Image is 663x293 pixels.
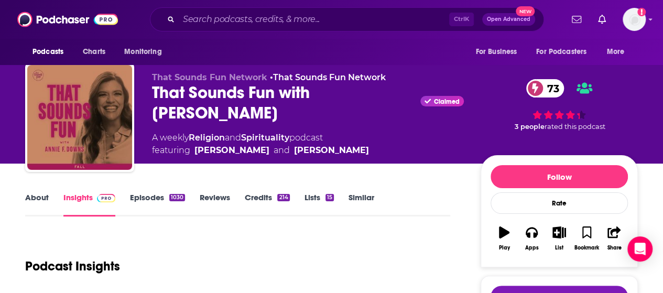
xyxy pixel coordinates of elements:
span: 3 people [515,123,545,131]
div: Search podcasts, credits, & more... [150,7,544,31]
a: Spirituality [241,133,289,143]
a: Religion [189,133,225,143]
a: InsightsPodchaser Pro [63,192,115,216]
button: List [546,220,573,257]
img: Podchaser - Follow, Share and Rate Podcasts [17,9,118,29]
div: Open Intercom Messenger [627,236,653,262]
div: 73 3 peoplerated this podcast [481,72,638,138]
a: Episodes1030 [130,192,185,216]
span: Charts [83,45,105,59]
a: That Sounds Fun Network [273,72,386,82]
span: Ctrl K [449,13,474,26]
div: Bookmark [574,245,599,251]
a: Show notifications dropdown [568,10,585,28]
span: That Sounds Fun Network [152,72,267,82]
a: 73 [526,79,564,97]
div: A weekly podcast [152,132,369,157]
span: Podcasts [32,45,63,59]
div: Apps [525,245,539,251]
a: Credits214 [245,192,289,216]
img: Podchaser Pro [97,194,115,202]
button: open menu [529,42,602,62]
button: open menu [117,42,175,62]
h1: Podcast Insights [25,258,120,274]
div: 1030 [169,194,185,201]
span: • [270,72,386,82]
a: Lists15 [305,192,334,216]
span: and [274,144,290,157]
img: User Profile [623,8,646,31]
span: featuring [152,144,369,157]
span: 73 [537,79,564,97]
span: rated this podcast [545,123,605,131]
span: More [607,45,625,59]
button: Bookmark [573,220,600,257]
span: Monitoring [124,45,161,59]
a: Eddie Kaufholz [294,144,369,157]
button: Play [491,220,518,257]
button: Show profile menu [623,8,646,31]
span: and [225,133,241,143]
span: For Podcasters [536,45,586,59]
div: List [555,245,563,251]
span: Claimed [434,99,460,104]
button: Share [601,220,628,257]
button: open menu [25,42,77,62]
div: Share [607,245,621,251]
a: Reviews [200,192,230,216]
div: Play [499,245,510,251]
button: Apps [518,220,545,257]
button: Follow [491,165,628,188]
div: Rate [491,192,628,214]
button: open menu [468,42,530,62]
div: 214 [277,194,289,201]
a: Charts [76,42,112,62]
a: Similar [349,192,374,216]
input: Search podcasts, credits, & more... [179,11,449,28]
span: Logged in as sVanCleve [623,8,646,31]
button: open menu [600,42,638,62]
a: Annie F. Downs [194,144,269,157]
span: New [516,6,535,16]
div: 15 [325,194,334,201]
img: That Sounds Fun with Annie F. Downs [27,65,132,170]
span: Open Advanced [487,17,530,22]
a: Show notifications dropdown [594,10,610,28]
a: About [25,192,49,216]
svg: Add a profile image [637,8,646,16]
span: For Business [475,45,517,59]
button: Open AdvancedNew [482,13,535,26]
